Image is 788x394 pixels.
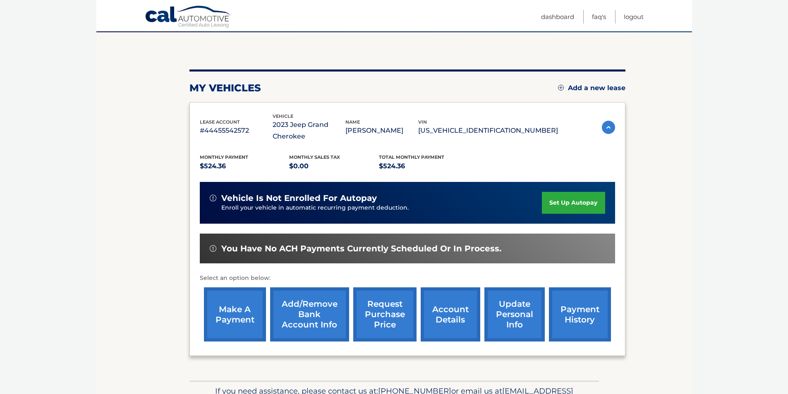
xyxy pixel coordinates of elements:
[345,125,418,136] p: [PERSON_NAME]
[592,10,606,24] a: FAQ's
[273,119,345,142] p: 2023 Jeep Grand Cherokee
[353,287,417,341] a: request purchase price
[145,5,232,29] a: Cal Automotive
[289,160,379,172] p: $0.00
[200,273,615,283] p: Select an option below:
[200,160,290,172] p: $524.36
[210,245,216,252] img: alert-white.svg
[558,85,564,91] img: add.svg
[418,125,558,136] p: [US_VEHICLE_IDENTIFICATION_NUMBER]
[204,287,266,341] a: make a payment
[345,119,360,125] span: name
[221,244,501,254] span: You have no ACH payments currently scheduled or in process.
[200,125,273,136] p: #44455542572
[200,119,240,125] span: lease account
[558,84,625,92] a: Add a new lease
[549,287,611,341] a: payment history
[200,154,248,160] span: Monthly Payment
[418,119,427,125] span: vin
[189,82,261,94] h2: my vehicles
[210,195,216,201] img: alert-white.svg
[270,287,349,341] a: Add/Remove bank account info
[542,192,605,214] a: set up autopay
[602,121,615,134] img: accordion-active.svg
[379,154,444,160] span: Total Monthly Payment
[273,113,293,119] span: vehicle
[421,287,480,341] a: account details
[624,10,644,24] a: Logout
[221,203,542,213] p: Enroll your vehicle in automatic recurring payment deduction.
[541,10,574,24] a: Dashboard
[221,193,377,203] span: vehicle is not enrolled for autopay
[379,160,469,172] p: $524.36
[484,287,545,341] a: update personal info
[289,154,340,160] span: Monthly sales Tax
